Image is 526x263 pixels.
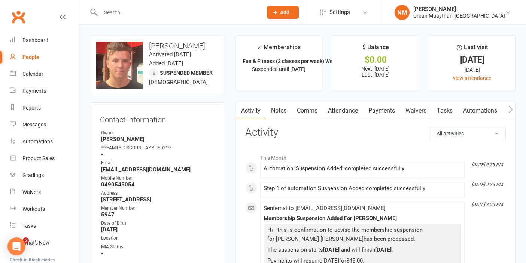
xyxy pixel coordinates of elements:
[10,49,79,66] a: People
[472,182,503,187] i: [DATE] 2:33 PM
[10,167,79,184] a: Gradings
[160,70,213,76] span: Suspended member
[7,237,25,255] div: Open Intercom Messenger
[23,237,29,243] span: 5
[22,155,55,161] div: Product Sales
[458,102,502,119] a: Automations
[10,150,79,167] a: Product Sales
[265,225,459,245] p: Hi - this is confirmation to advise the membership suspension for [PERSON_NAME] [PERSON_NAME]
[101,136,214,143] strong: [PERSON_NAME]
[395,5,410,20] div: NM
[292,102,323,119] a: Comms
[22,138,53,144] div: Automations
[101,129,214,137] div: Owner
[101,175,214,182] div: Mobile Number
[10,218,79,234] a: Tasks
[457,42,488,56] div: Last visit
[323,246,340,253] b: [DATE]
[10,116,79,133] a: Messages
[101,196,214,203] strong: [STREET_ADDRESS]
[149,60,183,67] time: Added [DATE]
[22,240,49,246] div: What's New
[22,172,44,178] div: Gradings
[436,66,508,74] div: [DATE]
[267,6,299,19] button: Add
[264,215,461,222] div: Membership Suspension Added For [PERSON_NAME]
[339,56,412,64] div: $0.00
[98,7,257,18] input: Search...
[22,54,39,60] div: People
[453,75,491,81] a: view attendance
[363,102,400,119] a: Payments
[22,37,48,43] div: Dashboard
[101,226,214,233] strong: [DATE]
[245,127,506,138] h3: Activity
[101,151,214,158] strong: -
[101,205,214,212] div: Member Number
[101,211,214,218] strong: 5947
[10,32,79,49] a: Dashboard
[257,42,301,56] div: Memberships
[252,66,305,72] span: Suspended until [DATE]
[10,66,79,83] a: Calendar
[341,246,375,253] span: and will finish
[323,102,363,119] a: Attendance
[22,223,36,229] div: Tasks
[413,6,505,12] div: [PERSON_NAME]
[101,190,214,197] div: Address
[375,246,392,253] b: [DATE]
[362,42,389,56] div: $ Balance
[265,245,459,256] p: The suspension starts
[22,105,41,111] div: Reports
[472,162,503,167] i: [DATE] 2:33 PM
[364,236,415,242] span: has been processed.
[101,250,214,257] strong: -
[101,181,214,188] strong: 0490545054
[243,58,347,64] strong: Fun & Fitness (3 classes per week) Weekly...
[101,159,214,167] div: Email
[22,122,46,128] div: Messages
[101,235,214,242] div: Location
[413,12,505,19] div: Urban Muaythai - [GEOGRAPHIC_DATA]
[10,99,79,116] a: Reports
[10,234,79,251] a: What's New
[400,102,432,119] a: Waivers
[264,205,386,212] span: Sent email to [EMAIL_ADDRESS][DOMAIN_NAME]
[96,42,218,50] h3: [PERSON_NAME]
[257,44,262,51] i: ✓
[245,150,506,162] li: This Month
[22,71,43,77] div: Calendar
[10,133,79,150] a: Automations
[9,8,28,26] a: Clubworx
[22,189,41,195] div: Waivers
[101,243,214,251] div: MIA Status
[101,166,214,173] strong: [EMAIL_ADDRESS][DOMAIN_NAME]
[264,165,461,172] div: Automation 'Suspension Added' completed successfully
[10,83,79,99] a: Payments
[339,66,412,78] p: Next: [DATE] Last: [DATE]
[96,42,143,89] img: image1676364776.png
[149,79,208,86] span: [DEMOGRAPHIC_DATA]
[101,144,214,152] div: ***FAMILY DISCOUNT APPLIED?***
[472,202,503,207] i: [DATE] 2:33 PM
[329,4,350,21] span: Settings
[100,113,214,124] h3: Contact information
[392,246,393,253] span: .
[266,102,292,119] a: Notes
[436,56,508,64] div: [DATE]
[280,9,289,15] span: Add
[22,88,46,94] div: Payments
[149,51,191,58] time: Activated [DATE]
[22,206,45,212] div: Workouts
[236,102,266,119] a: Activity
[10,184,79,201] a: Waivers
[432,102,458,119] a: Tasks
[264,185,461,192] div: Step 1 of automation Suspension Added completed successfully
[10,201,79,218] a: Workouts
[101,220,214,227] div: Date of Birth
